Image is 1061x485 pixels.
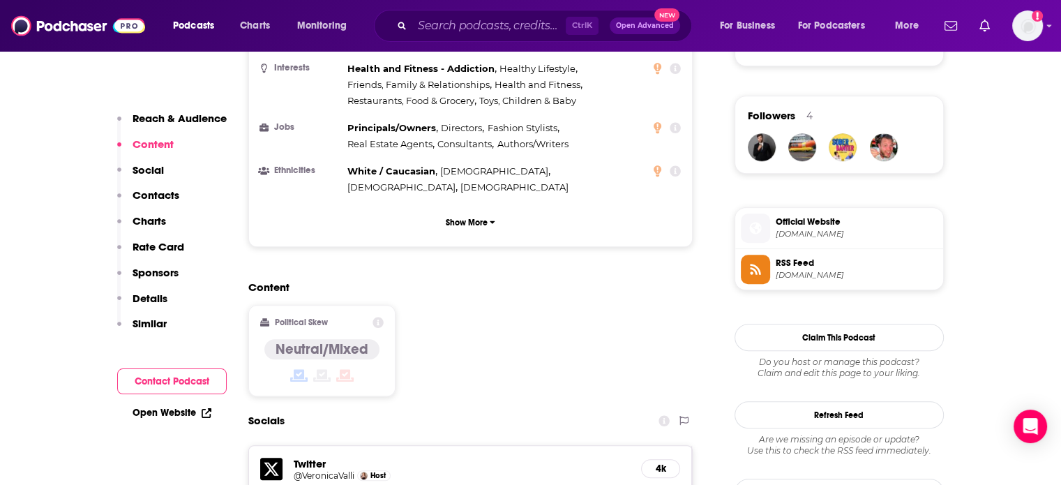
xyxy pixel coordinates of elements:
[260,123,342,132] h3: Jobs
[495,77,582,93] span: ,
[566,17,599,35] span: Ctrl K
[163,15,232,37] button: open menu
[412,15,566,37] input: Search podcasts, credits, & more...
[497,138,569,149] span: Authors/Writers
[287,15,365,37] button: open menu
[347,138,432,149] span: Real Estate Agents
[117,266,179,292] button: Sponsors
[117,292,167,318] button: Details
[133,407,211,419] a: Open Website
[460,181,569,193] span: [DEMOGRAPHIC_DATA]
[776,216,938,228] span: Official Website
[789,15,885,37] button: open menu
[133,163,164,177] p: Social
[776,229,938,239] span: soberful.libsyn.com
[173,16,214,36] span: Podcasts
[347,120,438,136] span: ,
[133,214,166,227] p: Charts
[347,179,458,195] span: ,
[499,63,575,74] span: Healthy Lifestyle
[446,218,488,227] p: Show More
[939,14,963,38] a: Show notifications dropdown
[735,324,944,351] button: Claim This Podcast
[347,63,495,74] span: Health and Fitness - Addiction
[735,434,944,456] div: Are we missing an episode or update? Use this to check the RSS feed immediately.
[133,188,179,202] p: Contacts
[275,318,328,327] h2: Political Skew
[347,165,435,177] span: White / Caucasian
[260,209,682,235] button: Show More
[117,240,184,266] button: Rate Card
[440,163,550,179] span: ,
[437,136,494,152] span: ,
[133,317,167,330] p: Similar
[387,10,705,42] div: Search podcasts, credits, & more...
[441,122,482,133] span: Directors
[735,401,944,428] button: Refresh Feed
[11,13,145,39] img: Podchaser - Follow, Share and Rate Podcasts
[117,188,179,214] button: Contacts
[735,357,944,379] div: Claim and edit this page to your liking.
[1012,10,1043,41] img: User Profile
[1032,10,1043,22] svg: Add a profile image
[870,133,898,161] img: quamism
[347,163,437,179] span: ,
[776,257,938,269] span: RSS Feed
[117,317,167,343] button: Similar
[260,64,342,73] h3: Interests
[806,110,813,122] div: 4
[117,137,174,163] button: Content
[788,133,816,161] img: smoman31
[610,17,680,34] button: Open AdvancedNew
[748,133,776,161] img: JohirMia
[798,16,865,36] span: For Podcasters
[710,15,792,37] button: open menu
[240,16,270,36] span: Charts
[117,214,166,240] button: Charts
[133,240,184,253] p: Rate Card
[1012,10,1043,41] span: Logged in as NickG
[133,112,227,125] p: Reach & Audience
[735,357,944,368] span: Do you host or manage this podcast?
[360,472,368,479] img: Veronica Valli
[133,292,167,305] p: Details
[1012,10,1043,41] button: Show profile menu
[347,136,435,152] span: ,
[654,8,679,22] span: New
[347,79,490,90] span: Friends, Family & Relationships
[776,270,938,281] span: feeds.megaphone.fm
[741,214,938,243] a: Official Website[DOMAIN_NAME]
[720,16,775,36] span: For Business
[479,95,576,106] span: Toys, Children & Baby
[260,166,342,175] h3: Ethnicities
[829,133,857,161] img: Soberbanter
[347,181,456,193] span: [DEMOGRAPHIC_DATA]
[276,341,368,358] h4: Neutral/Mixed
[347,122,436,133] span: Principals/Owners
[297,16,347,36] span: Monitoring
[895,16,919,36] span: More
[488,122,557,133] span: Fashion Stylists
[347,77,492,93] span: ,
[294,470,354,481] a: @VeronicaValli
[347,61,497,77] span: ,
[117,163,164,189] button: Social
[294,457,631,470] h5: Twitter
[653,463,668,475] h5: 4k
[885,15,936,37] button: open menu
[248,408,285,434] h2: Socials
[616,22,674,29] span: Open Advanced
[370,471,386,480] span: Host
[441,120,484,136] span: ,
[499,61,578,77] span: ,
[347,93,476,109] span: ,
[440,165,548,177] span: [DEMOGRAPHIC_DATA]
[133,266,179,279] p: Sponsors
[133,137,174,151] p: Content
[117,112,227,137] button: Reach & Audience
